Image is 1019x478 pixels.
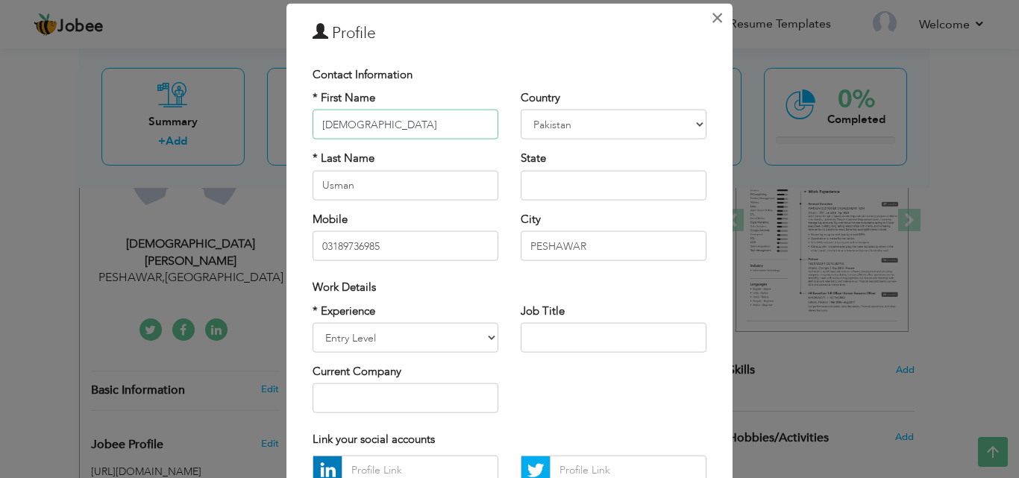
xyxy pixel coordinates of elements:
[313,211,348,227] label: Mobile
[313,364,401,380] label: Current Company
[313,90,375,106] label: * First Name
[705,5,729,29] button: Close
[521,151,546,166] label: State
[313,22,706,44] h3: Profile
[313,432,435,447] span: Link your social accounts
[521,211,541,227] label: City
[313,280,376,295] span: Work Details
[313,151,374,166] label: * Last Name
[711,4,724,31] span: ×
[521,303,565,318] label: Job Title
[313,303,375,318] label: * Experience
[521,90,560,106] label: Country
[313,66,413,81] span: Contact Information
